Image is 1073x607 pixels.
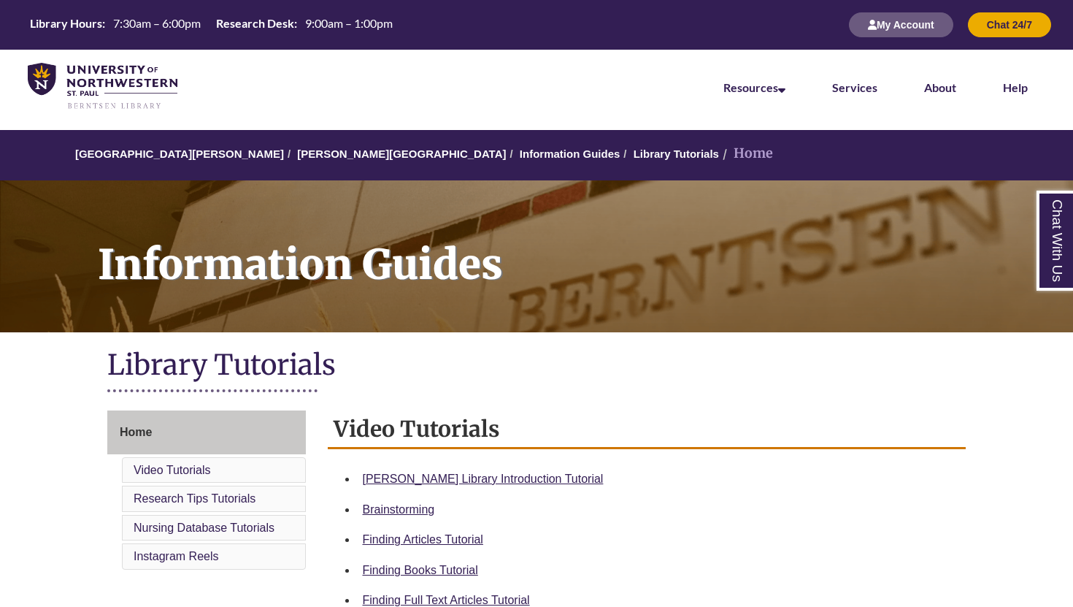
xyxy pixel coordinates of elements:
[363,533,483,546] a: Finding Articles Tutorial
[723,80,785,94] a: Resources
[107,411,306,573] div: Guide Page Menu
[849,18,953,31] a: My Account
[134,464,211,476] a: Video Tutorials
[82,180,1073,313] h1: Information Guides
[719,143,773,164] li: Home
[305,16,393,30] span: 9:00am – 1:00pm
[107,411,306,454] a: Home
[968,18,1051,31] a: Chat 24/7
[849,12,953,37] button: My Account
[924,80,956,94] a: About
[832,80,877,94] a: Services
[363,564,478,576] a: Finding Books Tutorial
[968,12,1051,37] button: Chat 24/7
[24,15,399,35] a: Hours Today
[24,15,107,31] th: Library Hours:
[75,148,284,160] a: [GEOGRAPHIC_DATA][PERSON_NAME]
[328,411,966,449] h2: Video Tutorials
[134,522,274,534] a: Nursing Database Tutorials
[107,347,966,386] h1: Library Tutorials
[1003,80,1028,94] a: Help
[113,16,201,30] span: 7:30am – 6:00pm
[520,148,620,160] a: Information Guides
[297,148,506,160] a: [PERSON_NAME][GEOGRAPHIC_DATA]
[120,426,152,438] span: Home
[210,15,299,31] th: Research Desk:
[28,63,177,110] img: UNWSP Library Logo
[134,492,255,505] a: Research Tips Tutorials
[363,503,435,516] a: Brainstorming
[363,594,530,606] a: Finding Full Text Articles Tutorial
[24,15,399,34] table: Hours Today
[134,550,219,562] a: Instagram Reels
[634,148,719,160] a: Library Tutorials
[363,473,604,485] a: [PERSON_NAME] Library Introduction Tutorial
